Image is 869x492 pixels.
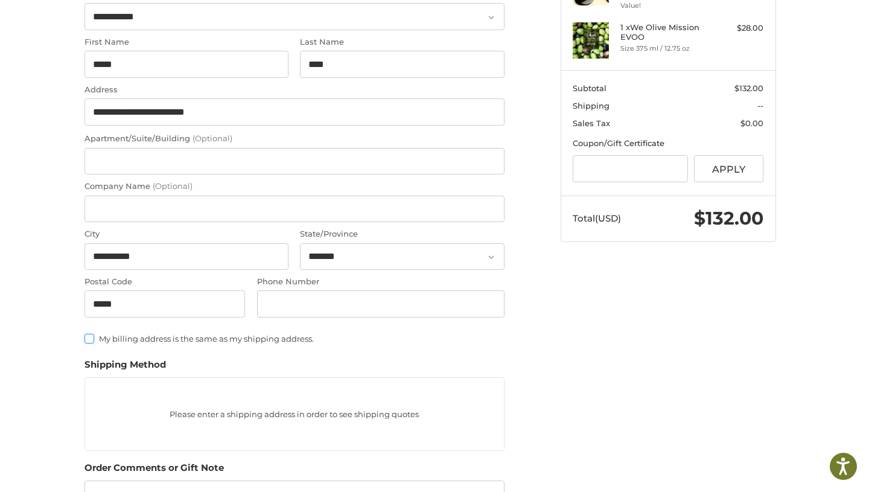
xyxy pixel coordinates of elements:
[84,461,224,481] legend: Order Comments
[620,43,713,54] li: Size 375 ml / 12.75 oz
[17,18,136,28] p: We're away right now. Please check back later!
[573,212,621,224] span: Total (USD)
[257,276,505,288] label: Phone Number
[716,22,763,34] div: $28.00
[573,118,610,128] span: Sales Tax
[300,36,504,48] label: Last Name
[757,101,763,110] span: --
[573,138,763,150] div: Coupon/Gift Certificate
[734,83,763,93] span: $132.00
[84,334,505,343] label: My billing address is the same as my shipping address.
[139,16,153,30] button: Open LiveChat chat widget
[620,22,713,42] h4: 1 x We Olive Mission EVOO
[769,459,869,492] iframe: Google Customer Reviews
[84,358,166,377] legend: Shipping Method
[694,207,763,229] span: $132.00
[193,133,232,143] small: (Optional)
[84,276,246,288] label: Postal Code
[300,228,504,240] label: State/Province
[84,133,505,145] label: Apartment/Suite/Building
[573,83,606,93] span: Subtotal
[694,155,764,182] button: Apply
[84,181,505,193] label: Company Name
[84,84,505,96] label: Address
[573,101,610,110] span: Shipping
[85,403,504,426] p: Please enter a shipping address in order to see shipping quotes
[153,181,193,191] small: (Optional)
[740,118,763,128] span: $0.00
[84,228,288,240] label: City
[84,36,288,48] label: First Name
[573,155,688,182] input: Gift Certificate or Coupon Code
